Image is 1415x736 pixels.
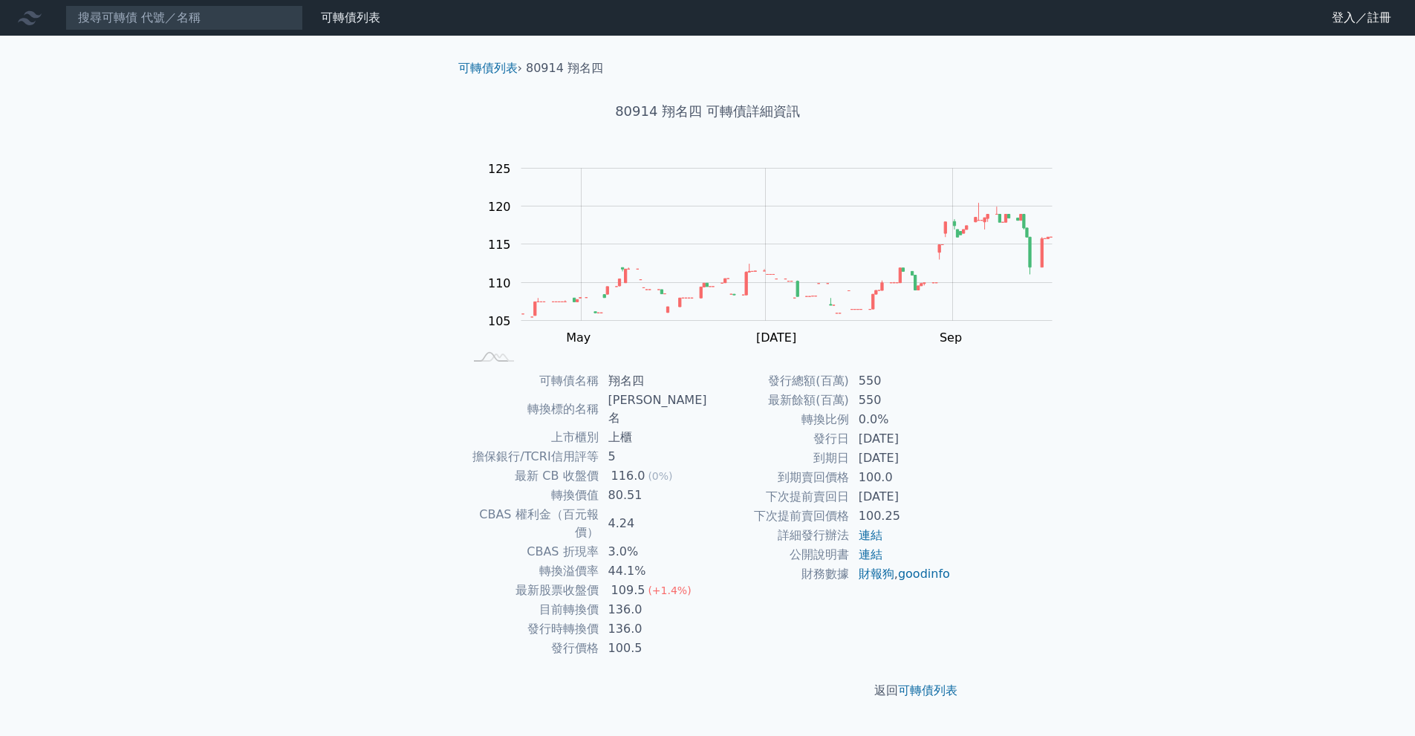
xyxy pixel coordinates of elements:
[859,547,882,561] a: 連結
[708,564,850,584] td: 財務數據
[850,487,952,507] td: [DATE]
[464,542,599,561] td: CBAS 折現率
[599,486,708,505] td: 80.51
[599,542,708,561] td: 3.0%
[464,639,599,658] td: 發行價格
[850,468,952,487] td: 100.0
[65,5,303,30] input: 搜尋可轉債 代號／名稱
[648,470,672,482] span: (0%)
[526,59,603,77] li: 80914 翔名四
[464,581,599,600] td: 最新股票收盤價
[708,429,850,449] td: 發行日
[464,619,599,639] td: 發行時轉換價
[708,545,850,564] td: 公開說明書
[321,10,380,25] a: 可轉債列表
[566,330,591,345] tspan: May
[464,600,599,619] td: 目前轉換價
[464,561,599,581] td: 轉換溢價率
[599,505,708,542] td: 4.24
[608,467,648,485] div: 116.0
[859,567,894,581] a: 財報狗
[599,447,708,466] td: 5
[464,486,599,505] td: 轉換價值
[850,564,952,584] td: ,
[708,449,850,468] td: 到期日
[464,505,599,542] td: CBAS 權利金（百元報價）
[488,200,511,214] tspan: 120
[898,683,957,697] a: 可轉債列表
[1320,6,1403,30] a: 登入／註冊
[648,584,691,596] span: (+1.4%)
[850,410,952,429] td: 0.0%
[850,507,952,526] td: 100.25
[464,466,599,486] td: 最新 CB 收盤價
[464,447,599,466] td: 擔保銀行/TCRI信用評等
[850,371,952,391] td: 550
[708,410,850,429] td: 轉換比例
[488,238,511,252] tspan: 115
[850,449,952,468] td: [DATE]
[481,162,1075,345] g: Chart
[708,526,850,545] td: 詳細發行辦法
[708,507,850,526] td: 下次提前賣回價格
[464,428,599,447] td: 上市櫃別
[464,371,599,391] td: 可轉債名稱
[708,371,850,391] td: 發行總額(百萬)
[708,391,850,410] td: 最新餘額(百萬)
[599,371,708,391] td: 翔名四
[458,61,518,75] a: 可轉債列表
[488,162,511,176] tspan: 125
[446,101,969,122] h1: 80914 翔名四 可轉債詳細資訊
[446,682,969,700] p: 返回
[708,468,850,487] td: 到期賣回價格
[599,600,708,619] td: 136.0
[756,330,796,345] tspan: [DATE]
[458,59,522,77] li: ›
[599,619,708,639] td: 136.0
[859,528,882,542] a: 連結
[464,391,599,428] td: 轉換標的名稱
[708,487,850,507] td: 下次提前賣回日
[599,428,708,447] td: 上櫃
[608,582,648,599] div: 109.5
[488,276,511,290] tspan: 110
[599,391,708,428] td: [PERSON_NAME]名
[599,639,708,658] td: 100.5
[850,391,952,410] td: 550
[940,330,962,345] tspan: Sep
[599,561,708,581] td: 44.1%
[898,567,950,581] a: goodinfo
[850,429,952,449] td: [DATE]
[488,314,511,328] tspan: 105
